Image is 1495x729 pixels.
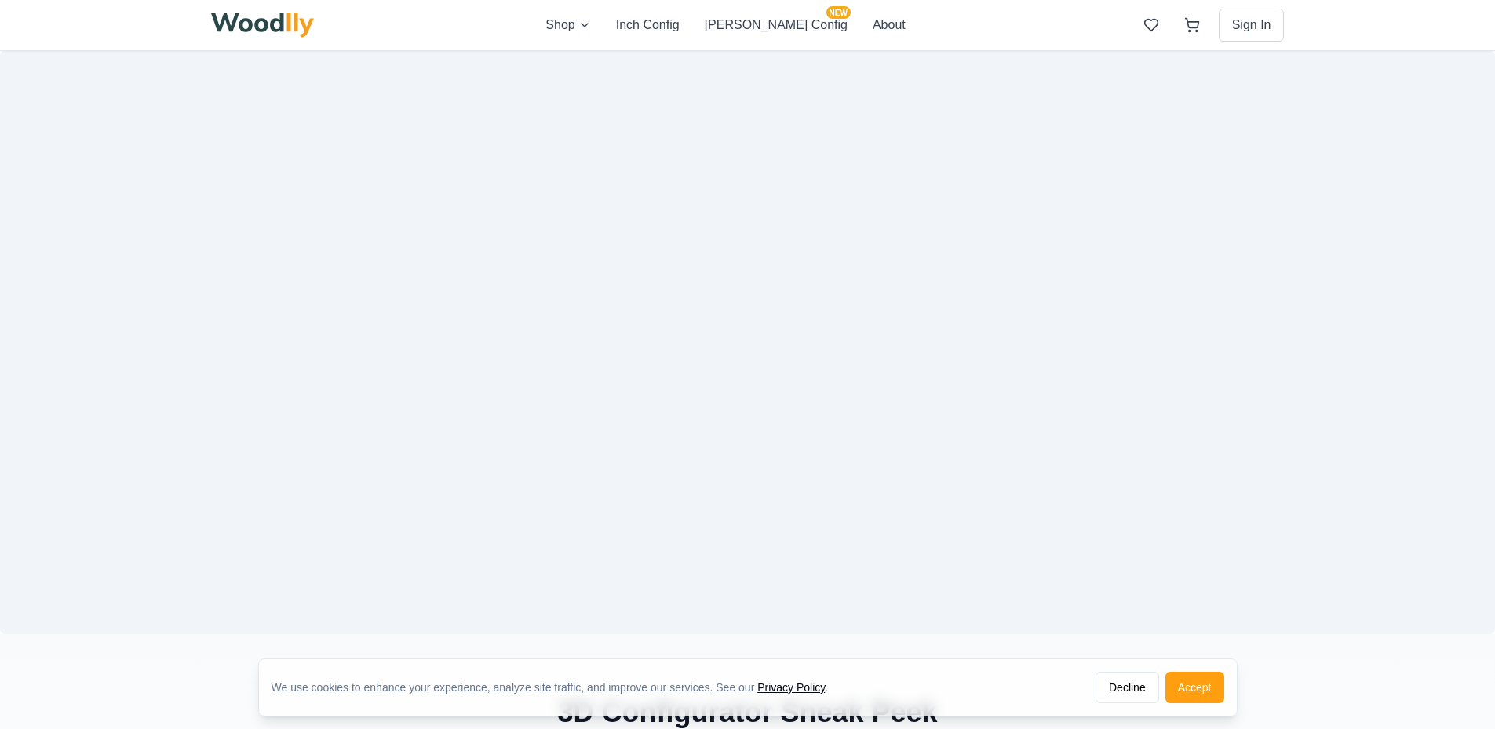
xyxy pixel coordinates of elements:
[705,16,848,35] button: [PERSON_NAME] ConfigNEW
[545,16,590,35] button: Shop
[272,680,841,695] div: We use cookies to enhance your experience, analyze site traffic, and improve our services. See our .
[873,16,906,35] button: About
[1219,9,1285,42] button: Sign In
[826,6,851,19] span: NEW
[211,13,315,38] img: Woodlly
[757,681,825,694] a: Privacy Policy
[1096,672,1159,703] button: Decline
[616,16,680,35] button: Inch Config
[1165,672,1224,703] button: Accept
